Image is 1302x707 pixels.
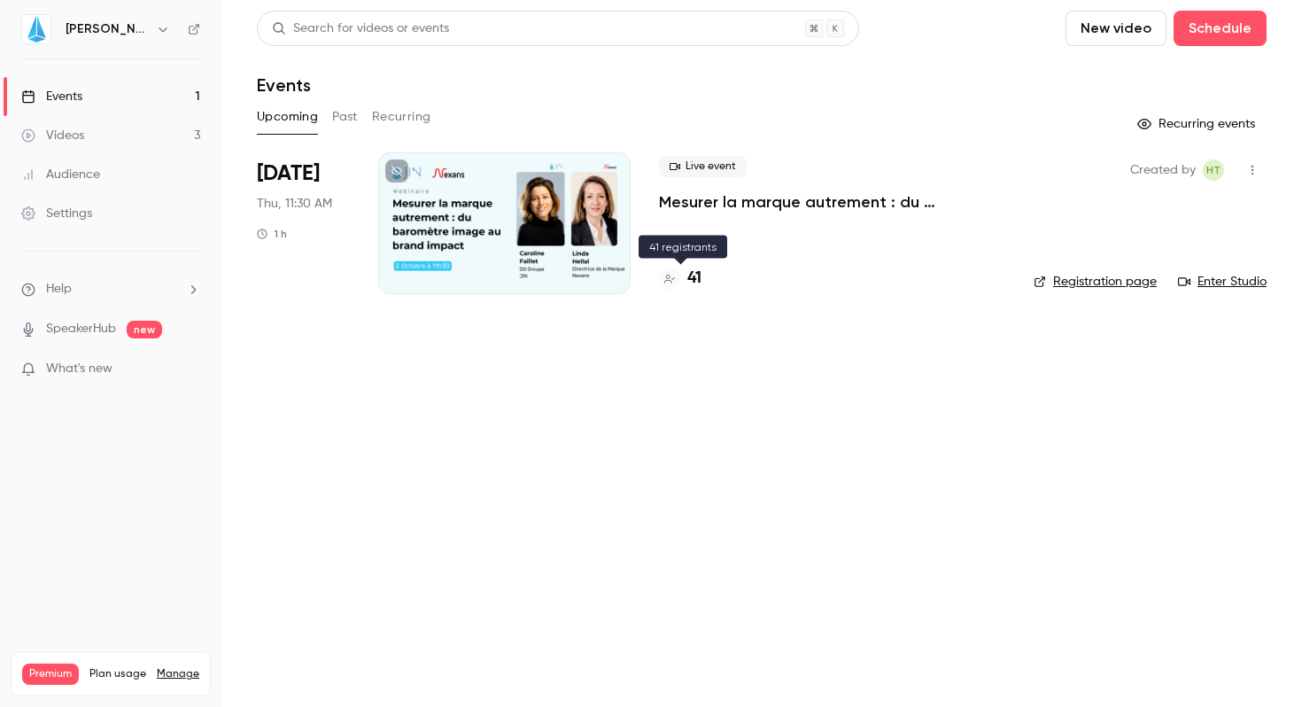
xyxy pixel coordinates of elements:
h4: 41 [687,267,701,291]
div: Settings [21,205,92,222]
span: What's new [46,360,112,378]
span: Premium [22,664,79,685]
div: Oct 2 Thu, 11:30 AM (Europe/Paris) [257,152,350,294]
span: Created by [1130,159,1196,181]
span: Live event [659,156,747,177]
button: Recurring events [1129,110,1267,138]
li: help-dropdown-opener [21,280,200,299]
h6: [PERSON_NAME] [66,20,149,38]
img: JIN [22,15,50,43]
a: Mesurer la marque autrement : du baromètre image au brand impact [659,191,1005,213]
span: Plan usage [89,667,146,681]
span: [DATE] [257,159,320,188]
div: 1 h [257,227,287,241]
div: Search for videos or events [272,19,449,38]
div: Audience [21,166,100,183]
span: new [127,321,162,338]
div: Events [21,88,82,105]
div: Videos [21,127,84,144]
span: Thu, 11:30 AM [257,195,332,213]
a: Manage [157,667,199,681]
button: Recurring [372,103,431,131]
a: SpeakerHub [46,320,116,338]
a: Registration page [1034,273,1157,291]
h1: Events [257,74,311,96]
button: Past [332,103,358,131]
span: Help [46,280,72,299]
span: HT [1206,159,1221,181]
span: Hugo Tauzin [1203,159,1224,181]
button: Schedule [1174,11,1267,46]
button: Upcoming [257,103,318,131]
a: Enter Studio [1178,273,1267,291]
a: 41 [659,267,701,291]
button: New video [1066,11,1166,46]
